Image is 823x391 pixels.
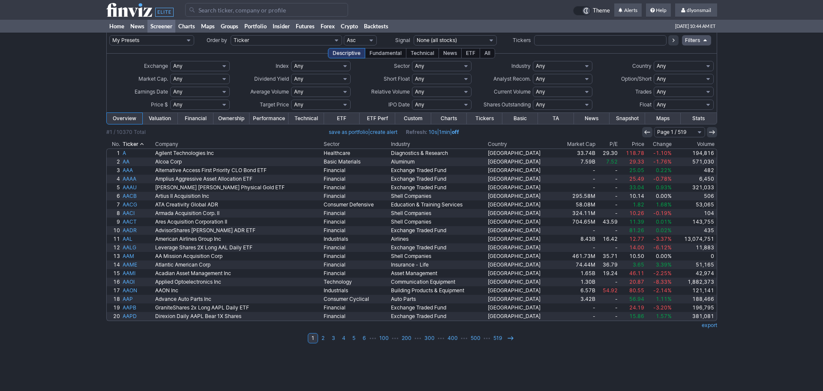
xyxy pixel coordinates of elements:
[603,287,618,294] span: 54.92
[653,176,672,182] span: -0.78%
[121,209,153,218] a: AACI
[390,149,487,158] a: Diagnostics & Research
[673,158,716,166] a: 571,030
[557,243,597,252] a: -
[121,192,153,200] a: AACB
[121,261,153,269] a: AAME
[673,295,716,303] a: 188,466
[154,252,322,261] a: AA Mission Acquisition Corp
[241,20,270,33] a: Portfolio
[293,20,318,33] a: Futures
[154,218,322,226] a: Ares Acquisition Corporation II
[619,252,646,261] a: 10.50
[597,243,619,252] a: -
[213,113,249,124] a: Ownership
[322,200,390,209] a: Consumer Defensive
[121,200,153,209] a: AACG
[619,218,646,226] a: 11.39
[673,149,716,158] a: 194,816
[121,149,153,158] a: A
[121,175,153,183] a: AAAA
[107,192,122,200] a: 6
[682,35,711,45] a: Filters
[487,209,557,218] a: [GEOGRAPHIC_DATA]
[653,236,672,242] span: -3.37%
[154,166,322,175] a: Alternative Access First Priority CLO Bond ETF
[656,296,672,302] span: 1.11%
[154,312,322,321] a: Direxion Daily AAPL Bear 1X Shares
[653,270,672,276] span: -2.25%
[106,20,127,33] a: Home
[619,261,646,269] a: 3.65
[626,150,644,156] span: 118.78
[619,166,646,175] a: 25.05
[673,243,716,252] a: 11,883
[390,278,487,286] a: Communication Equipment
[329,128,397,136] span: |
[646,252,673,261] a: 0.00%
[322,235,390,243] a: Industrials
[121,286,153,295] a: AAON
[154,261,322,269] a: Atlantic American Corp
[619,295,646,303] a: 56.94
[656,261,672,268] span: 3.39%
[487,261,557,269] a: [GEOGRAPHIC_DATA]
[557,218,597,226] a: 704.65M
[390,312,487,321] a: Exchange Traded Fund
[185,3,348,17] input: Search
[487,278,557,286] a: [GEOGRAPHIC_DATA]
[653,244,672,251] span: -6.12%
[365,48,406,58] div: Fundamental
[557,192,597,200] a: 295.58M
[107,286,122,295] a: 17
[121,252,153,261] a: AAM
[653,279,672,285] span: -8.33%
[178,113,213,124] a: Financial
[390,218,487,226] a: Shell Companies
[390,286,487,295] a: Building Products & Equipment
[629,304,644,311] span: 24.19
[121,303,153,312] a: AAPB
[487,158,557,166] a: [GEOGRAPHIC_DATA]
[646,149,673,158] a: -1.10%
[390,200,487,209] a: Education & Training Services
[646,209,673,218] a: -0.19%
[645,113,681,124] a: Maps
[629,184,644,191] span: 33.04
[619,303,646,312] a: 24.19
[487,149,557,158] a: [GEOGRAPHIC_DATA]
[629,210,644,216] span: 10.26
[322,226,390,235] a: Financial
[322,243,390,252] a: Financial
[154,200,322,209] a: ATA Creativity Global ADR
[629,270,644,276] span: 46.11
[121,218,153,226] a: AACT
[107,113,142,124] a: Overview
[154,192,322,200] a: Artius II Acquisition Inc
[322,209,390,218] a: Financial
[487,243,557,252] a: [GEOGRAPHIC_DATA]
[656,184,672,191] span: 0.93%
[502,113,538,124] a: Basic
[121,226,153,235] a: AADR
[646,226,673,235] a: 0.02%
[390,235,487,243] a: Airlines
[154,209,322,218] a: Armada Acquisition Corp. II
[322,278,390,286] a: Technology
[154,286,322,295] a: AAON Inc
[322,166,390,175] a: Financial
[597,295,619,303] a: -
[597,235,619,243] a: 16.42
[597,303,619,312] a: -
[610,113,645,124] a: Snapshot
[614,3,642,17] a: Alerts
[390,243,487,252] a: Exchange Traded Fund
[390,158,487,166] a: Aluminum
[390,261,487,269] a: Insurance - Life
[121,269,153,278] a: AAMI
[395,113,431,124] a: Custom
[107,218,122,226] a: 9
[629,287,644,294] span: 80.55
[487,295,557,303] a: [GEOGRAPHIC_DATA]
[127,20,147,33] a: News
